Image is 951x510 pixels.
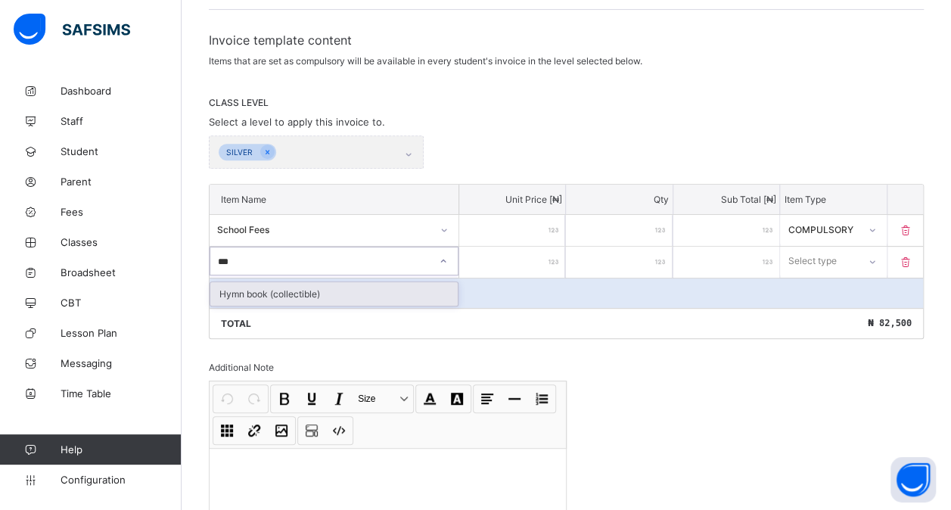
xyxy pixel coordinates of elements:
[444,386,470,412] button: Highlight Color
[221,318,251,329] p: Total
[14,14,130,45] img: safsims
[209,97,924,108] span: CLASS LEVEL
[529,386,555,412] button: List
[61,474,181,486] span: Configuration
[61,443,181,456] span: Help
[61,327,182,339] span: Lesson Plan
[788,247,836,275] div: Select type
[417,386,443,412] button: Font Color
[61,357,182,369] span: Messaging
[677,194,775,205] p: Sub Total [ ₦ ]
[241,418,267,443] button: Link
[61,85,182,97] span: Dashboard
[890,457,936,502] button: Open asap
[299,418,325,443] button: Show blocks
[269,418,294,443] button: Image
[209,55,642,67] span: Items that are set as compulsory will be available in every student's invoice in the level select...
[61,387,182,400] span: Time Table
[214,418,240,443] button: Table
[61,115,182,127] span: Staff
[214,386,240,412] button: Undo
[326,386,352,412] button: Italic
[210,282,458,306] div: Hymn book (collectible)
[502,386,527,412] button: Horizontal line
[217,223,431,235] div: School Fees
[788,223,859,235] div: COMPULSORY
[784,194,882,205] p: Item Type
[61,176,182,188] span: Parent
[61,145,182,157] span: Student
[326,418,352,443] button: Code view
[241,386,267,412] button: Redo
[221,194,447,205] p: Item Name
[61,297,182,309] span: CBT
[570,194,668,205] p: Qty
[209,116,385,128] span: Select a level to apply this invoice to.
[61,236,182,248] span: Classes
[353,386,412,412] button: Size
[61,266,182,278] span: Broadsheet
[209,362,274,373] span: Additional Note
[463,194,561,205] p: Unit Price [ ₦ ]
[299,386,325,412] button: Underline
[868,318,912,328] span: ₦ 82,500
[272,386,297,412] button: Bold
[209,33,924,48] span: Invoice template content
[474,386,500,412] button: Align
[61,206,182,218] span: Fees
